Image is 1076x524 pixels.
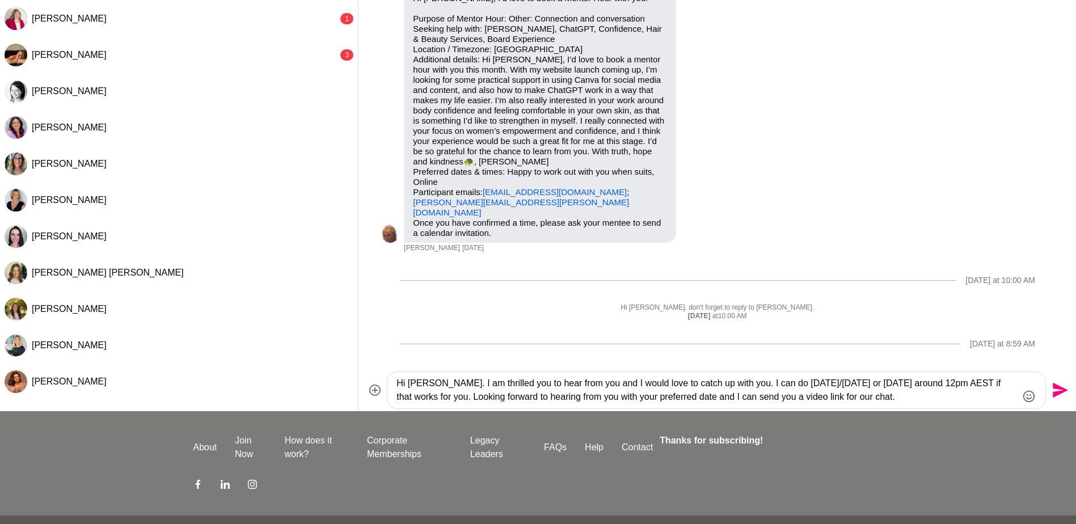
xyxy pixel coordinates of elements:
div: Kirsten Iosefo [381,225,399,243]
span: [PERSON_NAME] [404,244,460,253]
div: 3 [340,49,353,61]
p: Hi [PERSON_NAME], don't forget to reply to [PERSON_NAME]. [381,303,1053,312]
span: [PERSON_NAME] [32,195,107,205]
a: Corporate Memberships [358,434,461,461]
div: Jeanene Tracy [5,153,27,175]
img: K [5,80,27,103]
div: Kara Tieman [5,80,27,103]
div: Bobbi Barrington [5,116,27,139]
span: [PERSON_NAME] [32,231,107,241]
div: [DATE] at 8:59 AM [970,339,1035,349]
div: Lory Costa [5,225,27,248]
div: Sharon Crocombe-Woodward [5,7,27,30]
div: at 10:00 AM [381,312,1053,321]
img: S [5,7,27,30]
p: Purpose of Mentor Hour: Other: Connection and conversation Seeking help with: [PERSON_NAME], Chat... [413,14,667,218]
a: [PERSON_NAME][EMAIL_ADDRESS][PERSON_NAME][DOMAIN_NAME] [413,197,629,217]
img: A [5,261,27,284]
div: Kate Boorer [5,189,27,212]
span: [PERSON_NAME] [32,159,107,168]
img: J [5,153,27,175]
span: [PERSON_NAME] [32,50,107,60]
p: Once you have confirmed a time, please ask your mentee to send a calendar invitation. [413,218,667,238]
div: 1 [340,13,353,24]
div: Anne Verdonk [5,298,27,320]
div: Amberlie Jane [5,261,27,284]
a: FAQs [535,441,576,454]
a: Facebook [193,479,202,493]
a: Help [576,441,613,454]
img: B [5,116,27,139]
div: [DATE] at 10:00 AM [965,276,1035,285]
img: K [5,189,27,212]
button: Send [1046,378,1071,403]
a: [EMAIL_ADDRESS][DOMAIN_NAME] [483,187,627,197]
span: [PERSON_NAME] [32,86,107,96]
span: [PERSON_NAME] [32,122,107,132]
span: [PERSON_NAME] [PERSON_NAME] [32,268,184,277]
span: 🐢 [463,157,474,166]
span: [PERSON_NAME] [32,340,107,350]
a: Legacy Leaders [461,434,535,461]
div: Rani Dhaschainey [5,370,27,393]
img: K [381,225,399,243]
img: L [5,225,27,248]
a: LinkedIn [221,479,230,493]
time: 2025-10-03T01:12:52.791Z [462,244,484,253]
a: About [184,441,226,454]
h4: Thanks for subscribing! [660,434,876,447]
span: [PERSON_NAME] [32,14,107,23]
img: R [5,370,27,393]
a: How does it work? [276,434,358,461]
strong: [DATE] [688,312,712,320]
span: [PERSON_NAME] [32,377,107,386]
textarea: Type your message [396,377,1017,404]
img: S [5,44,27,66]
span: [PERSON_NAME] [32,304,107,314]
div: Sarah Vizer [5,44,27,66]
div: Laura Thain [5,334,27,357]
a: Instagram [248,479,257,493]
img: A [5,298,27,320]
button: Emoji picker [1022,390,1036,403]
img: L [5,334,27,357]
a: Contact [613,441,662,454]
a: Join Now [226,434,275,461]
